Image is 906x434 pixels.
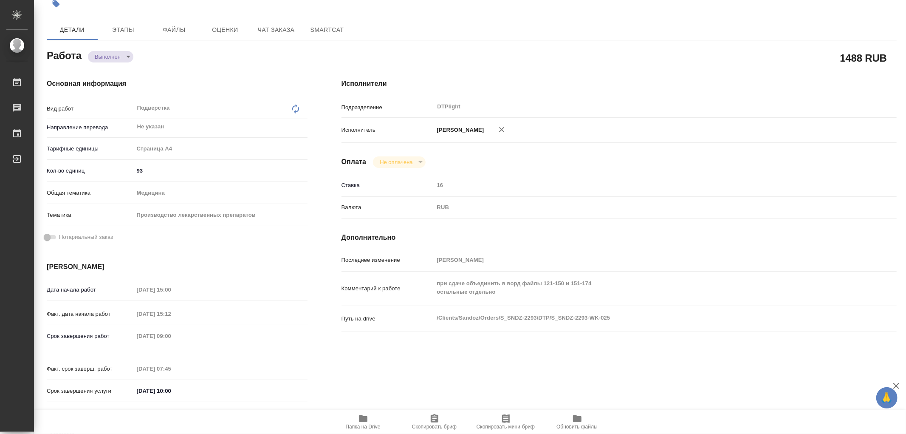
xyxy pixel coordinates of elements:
span: Детали [52,25,93,35]
input: Пустое поле [434,179,850,191]
textarea: /Clients/Sandoz/Orders/S_SNDZ-2293/DTP/S_SNDZ-2293-WK-025 [434,311,850,325]
span: Обновить файлы [556,424,598,430]
span: Папка на Drive [346,424,381,430]
button: Скопировать мини-бриф [470,410,542,434]
p: Путь на drive [342,315,434,323]
span: Этапы [103,25,144,35]
button: Удалить исполнителя [492,120,511,139]
p: Общая тематика [47,189,134,197]
div: Выполнен [88,51,133,62]
p: Срок завершения работ [47,332,134,340]
input: Пустое поле [434,254,850,266]
p: Факт. срок заверш. работ [47,365,134,373]
p: Тематика [47,211,134,219]
button: Обновить файлы [542,410,613,434]
h2: 1488 RUB [840,51,887,65]
textarea: при сдаче объединить в ворд файлы 121-150 и 151-174 остальные отдельно [434,276,850,299]
span: Файлы [154,25,195,35]
p: Валюта [342,203,434,212]
h4: Дополнительно [342,233,897,243]
h4: Основная информация [47,79,308,89]
input: ✎ Введи что-нибудь [134,165,308,177]
p: [PERSON_NAME] [434,126,484,134]
span: SmartCat [307,25,347,35]
p: Подразделение [342,103,434,112]
input: ✎ Введи что-нибудь [134,385,208,397]
button: 🙏 [876,387,898,408]
input: Пустое поле [134,330,208,342]
p: Исполнитель [342,126,434,134]
h4: Исполнители [342,79,897,89]
span: Оценки [205,25,246,35]
input: Пустое поле [134,284,208,296]
h2: Работа [47,47,82,62]
button: Скопировать бриф [399,410,470,434]
p: Факт. дата начала работ [47,310,134,318]
p: Дата начала работ [47,286,134,294]
div: Производство лекарственных препаратов [134,208,308,222]
p: Тарифные единицы [47,145,134,153]
p: Ставка [342,181,434,190]
p: Комментарий к работе [342,284,434,293]
button: Не оплачена [377,159,415,166]
p: Направление перевода [47,123,134,132]
span: Скопировать бриф [412,424,457,430]
span: 🙏 [880,389,894,407]
input: Пустое поле [134,363,208,375]
span: Чат заказа [256,25,296,35]
span: Скопировать мини-бриф [477,424,535,430]
p: Кол-во единиц [47,167,134,175]
p: Вид работ [47,105,134,113]
div: Страница А4 [134,142,308,156]
h4: [PERSON_NAME] [47,262,308,272]
p: Последнее изменение [342,256,434,264]
p: Срок завершения услуги [47,387,134,395]
div: Выполнен [373,156,425,168]
button: Выполнен [92,53,123,60]
input: Пустое поле [134,308,208,320]
h4: Оплата [342,157,367,167]
button: Папка на Drive [327,410,399,434]
div: RUB [434,200,850,215]
span: Нотариальный заказ [59,233,113,241]
div: Медицина [134,186,308,200]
